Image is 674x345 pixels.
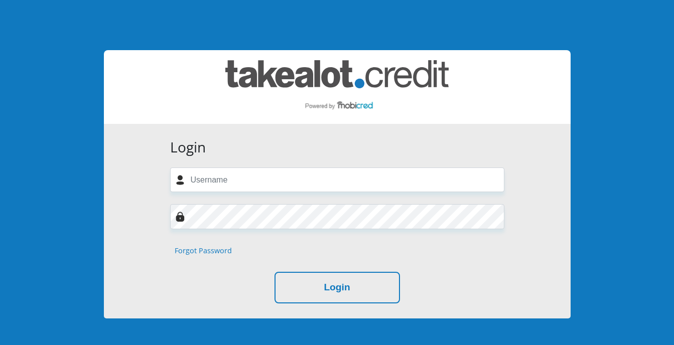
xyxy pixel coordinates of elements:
img: takealot_credit logo [225,60,449,114]
button: Login [275,272,400,303]
a: Forgot Password [175,245,232,256]
img: Image [175,212,185,222]
img: user-icon image [175,175,185,185]
input: Username [170,167,504,192]
h3: Login [170,139,504,156]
